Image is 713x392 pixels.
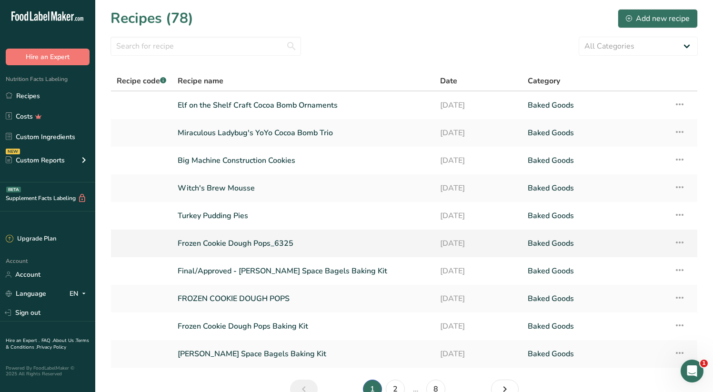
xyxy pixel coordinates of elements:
a: [PERSON_NAME] Space Bagels Baking Kit [178,344,429,364]
a: [DATE] [440,151,516,171]
a: FROZEN COOKIE DOUGH POPS [178,289,429,309]
a: Terms & Conditions . [6,337,89,351]
a: [DATE] [440,95,516,115]
a: [DATE] [440,206,516,226]
a: Baked Goods [528,316,662,336]
a: Baked Goods [528,344,662,364]
span: 1 [700,360,708,367]
iframe: Intercom live chat [681,360,703,382]
a: Baked Goods [528,261,662,281]
div: EN [70,288,90,300]
button: Add new recipe [618,9,698,28]
a: Turkey Pudding Pies [178,206,429,226]
span: Recipe code [117,76,166,86]
a: About Us . [53,337,76,344]
a: Miraculous Ladybug's YoYo Cocoa Bomb Trio [178,123,429,143]
a: Baked Goods [528,123,662,143]
a: Big Machine Construction Cookies [178,151,429,171]
a: Final/Approved - [PERSON_NAME] Space Bagels Baking Kit [178,261,429,281]
a: Privacy Policy [37,344,66,351]
a: Hire an Expert . [6,337,40,344]
a: [DATE] [440,289,516,309]
a: Baked Goods [528,178,662,198]
input: Search for recipe [110,37,301,56]
a: FAQ . [41,337,53,344]
a: Frozen Cookie Dough Pops_6325 [178,233,429,253]
a: Baked Goods [528,206,662,226]
div: BETA [6,187,21,192]
a: Baked Goods [528,233,662,253]
a: Baked Goods [528,151,662,171]
a: [DATE] [440,261,516,281]
a: [DATE] [440,316,516,336]
a: [DATE] [440,233,516,253]
a: Language [6,285,46,302]
div: Upgrade Plan [6,234,56,244]
a: [DATE] [440,178,516,198]
button: Hire an Expert [6,49,90,65]
a: Frozen Cookie Dough Pops Baking Kit [178,316,429,336]
div: Custom Reports [6,155,65,165]
a: Elf on the Shelf Craft Cocoa Bomb Ornaments [178,95,429,115]
a: Baked Goods [528,95,662,115]
div: Powered By FoodLabelMaker © 2025 All Rights Reserved [6,365,90,377]
a: [DATE] [440,344,516,364]
span: Recipe name [178,75,223,87]
a: Baked Goods [528,289,662,309]
a: Witch's Brew Mousse [178,178,429,198]
span: Date [440,75,457,87]
span: Category [528,75,560,87]
h1: Recipes (78) [110,8,193,29]
div: Add new recipe [626,13,690,24]
a: [DATE] [440,123,516,143]
div: NEW [6,149,20,154]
